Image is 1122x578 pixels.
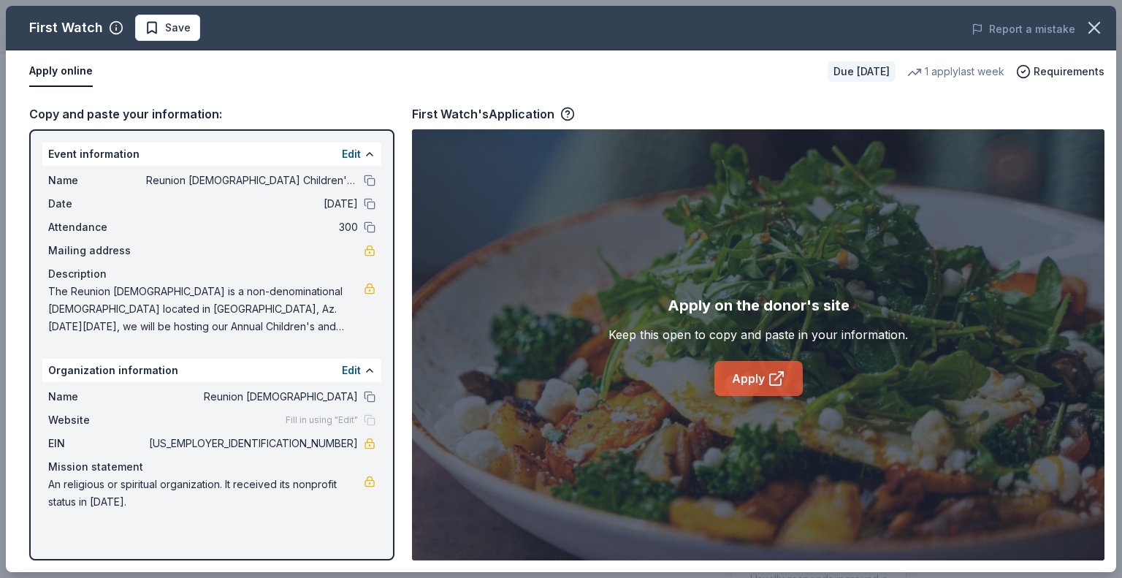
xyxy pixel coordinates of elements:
div: Description [48,265,375,283]
span: The Reunion [DEMOGRAPHIC_DATA] is a non-denominational [DEMOGRAPHIC_DATA] located in [GEOGRAPHIC_... [48,283,364,335]
span: EIN [48,435,146,452]
button: Edit [342,362,361,379]
div: Mission statement [48,458,375,476]
span: 300 [146,218,358,236]
div: First Watch [29,16,103,39]
button: Edit [342,145,361,163]
span: Mailing address [48,242,146,259]
button: Requirements [1016,63,1104,80]
span: [US_EMPLOYER_IDENTIFICATION_NUMBER] [146,435,358,452]
span: An religious or spiritual organization. It received its nonprofit status in [DATE]. [48,476,364,511]
button: Save [135,15,200,41]
span: Website [48,411,146,429]
span: Attendance [48,218,146,236]
div: Due [DATE] [828,61,896,82]
div: Event information [42,142,381,166]
span: Requirements [1034,63,1104,80]
span: Name [48,388,146,406]
span: Fill in using "Edit" [286,414,358,426]
span: Reunion [DEMOGRAPHIC_DATA] Children's and Student Ministry Pie and Silent Auction [146,172,358,189]
a: Apply [714,361,803,396]
button: Report a mistake [972,20,1075,38]
div: Keep this open to copy and paste in your information. [608,326,908,343]
div: 1 apply last week [907,63,1004,80]
span: Reunion [DEMOGRAPHIC_DATA] [146,388,358,406]
div: Organization information [42,359,381,382]
button: Apply online [29,56,93,87]
div: First Watch's Application [412,104,575,123]
div: Apply on the donor's site [668,294,850,317]
span: [DATE] [146,195,358,213]
span: Save [165,19,191,37]
span: Name [48,172,146,189]
div: Copy and paste your information: [29,104,394,123]
span: Date [48,195,146,213]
